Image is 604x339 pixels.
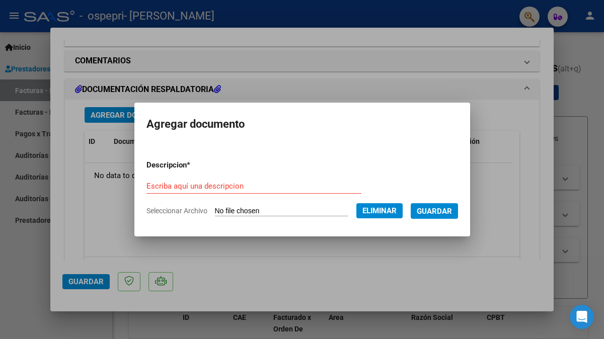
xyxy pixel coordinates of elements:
[356,203,403,218] button: Eliminar
[417,207,452,216] span: Guardar
[146,207,207,215] span: Seleccionar Archivo
[411,203,458,219] button: Guardar
[362,206,397,215] span: Eliminar
[570,305,594,329] div: Open Intercom Messenger
[146,115,458,134] h2: Agregar documento
[146,159,240,171] p: Descripcion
